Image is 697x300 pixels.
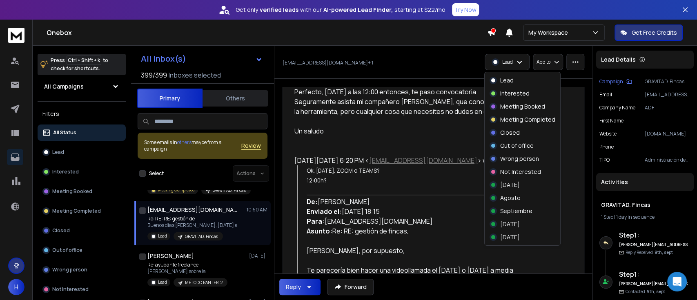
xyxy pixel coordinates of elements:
p: Lead [158,233,167,239]
strong: verified leads [260,6,298,14]
p: My Workspace [528,29,571,37]
span: 1 day in sequence [616,213,655,220]
span: 9th, sept [655,249,673,255]
p: Campaign [599,78,623,85]
span: Ctrl + Shift + k [67,56,101,65]
h1: Onebox [47,28,487,38]
p: Get only with our starting at $22/mo [236,6,445,14]
p: Wrong person [52,267,87,273]
h1: [PERSON_NAME] [147,252,194,260]
p: Get Free Credits [632,29,677,37]
div: Some emails in maybe from a campaign [144,139,241,152]
h6: [PERSON_NAME][EMAIL_ADDRESS][DOMAIN_NAME] [619,242,690,248]
div: Open Intercom Messenger [667,272,687,291]
h1: All Inbox(s) [141,55,186,63]
p: Septiembre [500,207,532,215]
p: Lead [502,59,513,65]
strong: De: [307,197,318,206]
p: [DATE] [500,233,520,241]
p: Meeting Completed [500,116,555,124]
p: All Status [53,129,76,136]
p: Interested [52,169,79,175]
p: [PERSON_NAME] sobre la [147,268,227,275]
p: Out of office [52,247,82,253]
div: [DATE][DATE] 6:20 PM < > wrote: [294,156,533,165]
div: [PERSON_NAME] [DATE] 18:15 [EMAIL_ADDRESS][DOMAIN_NAME] Re: RE: gestión de fincas, [307,197,533,236]
span: 1 Step [601,213,613,220]
strong: Enviado el: [307,207,342,216]
p: Administración de fincas [645,157,690,163]
p: Re: ayudante freelance [147,262,227,268]
p: [DATE] [249,253,267,259]
span: Review [241,142,261,150]
p: [DATE] [500,181,520,189]
h6: Step 1 : [619,269,690,279]
a: [EMAIL_ADDRESS][DOMAIN_NAME] [369,156,477,165]
strong: Asunto: [307,227,332,236]
div: Reply [286,283,301,291]
p: Meeting Booked [500,102,545,111]
p: First Name [599,118,624,124]
img: logo [8,28,24,43]
span: 9th, sept [647,289,665,294]
label: Select [149,170,164,177]
h1: All Campaigns [44,82,84,91]
p: Not Interested [500,168,541,176]
p: [DATE] [500,220,520,228]
p: Lead [52,149,64,156]
p: Phone [599,144,614,150]
p: Agosto [500,194,521,202]
p: Wrong person [500,155,539,163]
span: 399 / 399 [141,70,167,80]
p: Meeting Completed [158,187,195,193]
span: 12:00h? [307,177,327,184]
p: Reply Received [626,249,673,256]
div: [PERSON_NAME], por supuesto, [307,246,533,256]
h6: [PERSON_NAME][EMAIL_ADDRESS][DOMAIN_NAME] [619,281,690,287]
h3: Inboxes selected [169,70,221,80]
div: Te parecería bien hacer una videollamada el [DATE] o [DATE] a media [DATE]? [307,265,533,285]
p: Interested [500,89,530,98]
p: [EMAIL_ADDRESS][DOMAIN_NAME] [645,91,690,98]
div: Seguramente asista mi compañero [PERSON_NAME], que conoce más a fondo la herramienta, pero cualqu... [294,97,533,116]
strong: AI-powered Lead Finder, [323,6,393,14]
div: Perfecto, [DATE] a las 12:00 entonces, te paso convocatoria. [294,87,533,97]
p: Not Interested [52,286,89,293]
h1: GRAVITAD. Fincas [601,201,689,209]
h6: Step 1 : [619,230,690,240]
p: GRAVITAD. Fincas [645,78,690,85]
p: Lead Details [601,56,636,64]
div: Activities [596,173,694,191]
strong: Para: [307,217,325,226]
p: 10:50 AM [247,207,267,213]
div: Un saludo [294,126,533,136]
p: MÉTODO BANTER. 2 [185,280,223,286]
p: Contacted [626,289,665,295]
p: Lead [158,279,167,285]
p: GRAVITAD. Fincas [213,187,246,193]
p: [EMAIL_ADDRESS][DOMAIN_NAME] + 1 [283,60,373,66]
p: Meeting Booked [52,188,92,195]
p: Meeting Completed [52,208,101,214]
p: GRAVITAD. Fincas [185,233,218,240]
p: Try Now [454,6,477,14]
span: Ok. [DATE]. ZOOM o TEAMS? [307,167,380,174]
p: Press to check for shortcuts. [51,56,108,73]
p: TIPO [599,157,610,163]
p: Lead [500,76,514,84]
button: Forward [327,279,374,295]
p: website [599,131,617,137]
p: Closed [500,129,520,137]
button: Primary [137,89,203,108]
button: Others [203,89,268,107]
h3: Filters [38,108,126,120]
p: Closed [52,227,70,234]
p: [DOMAIN_NAME] [645,131,690,137]
p: Out of office [500,142,534,150]
h1: [EMAIL_ADDRESS][DOMAIN_NAME] +1 [147,206,237,214]
p: ADF [645,104,690,111]
span: others [177,139,192,146]
p: Add to [537,59,550,65]
p: Buenos días [PERSON_NAME], [DATE] a [147,222,238,229]
span: H [8,279,24,295]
